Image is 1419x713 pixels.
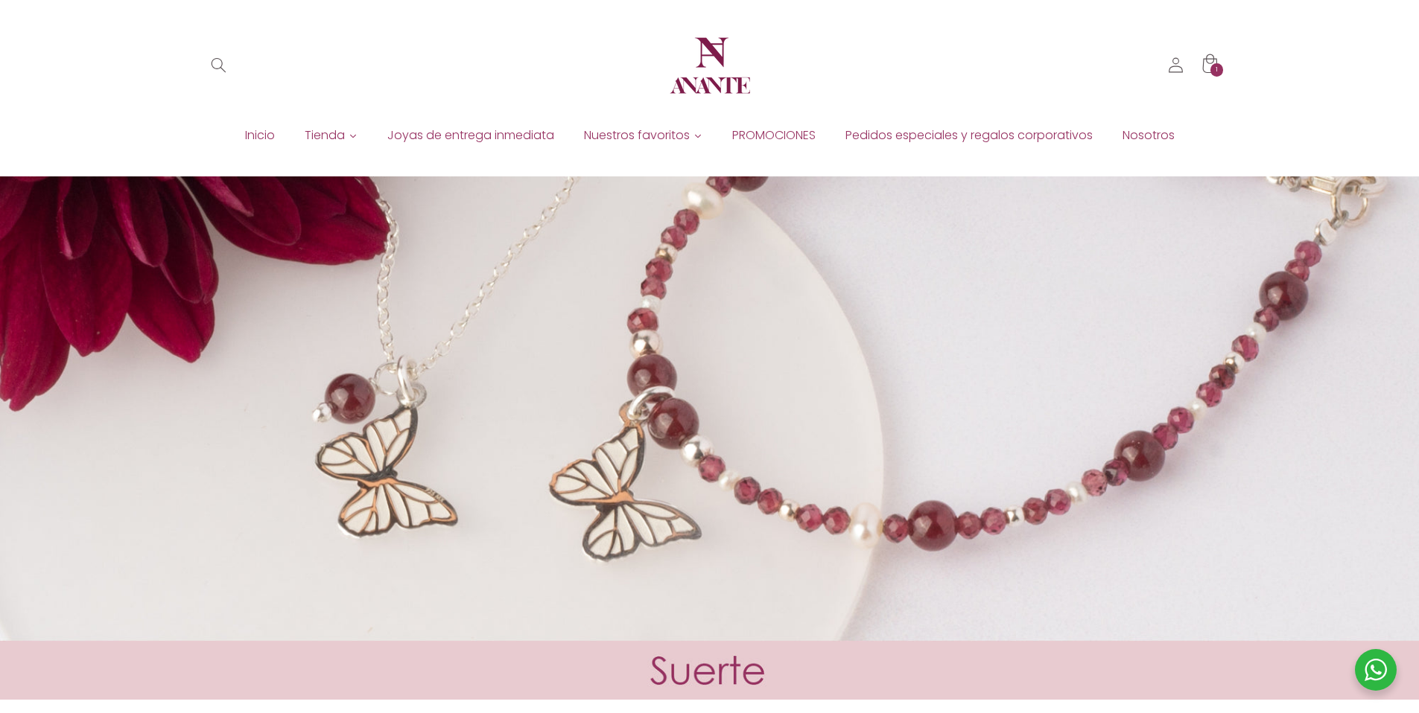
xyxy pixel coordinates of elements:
[732,127,816,144] span: PROMOCIONES
[665,21,755,110] img: Anante Joyería | Diseño en plata y oro
[290,124,372,147] a: Tienda
[1108,124,1190,147] a: Nosotros
[1216,63,1219,77] span: 1
[845,127,1093,144] span: Pedidos especiales y regalos corporativos
[387,127,554,144] span: Joyas de entrega inmediata
[831,124,1108,147] a: Pedidos especiales y regalos corporativos
[717,124,831,147] a: PROMOCIONES
[1123,127,1175,144] span: Nosotros
[245,127,275,144] span: Inicio
[659,15,761,116] a: Anante Joyería | Diseño en plata y oro
[230,124,290,147] a: Inicio
[569,124,717,147] a: Nuestros favoritos
[305,127,345,144] span: Tienda
[584,127,690,144] span: Nuestros favoritos
[201,48,235,83] summary: Búsqueda
[372,124,569,147] a: Joyas de entrega inmediata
